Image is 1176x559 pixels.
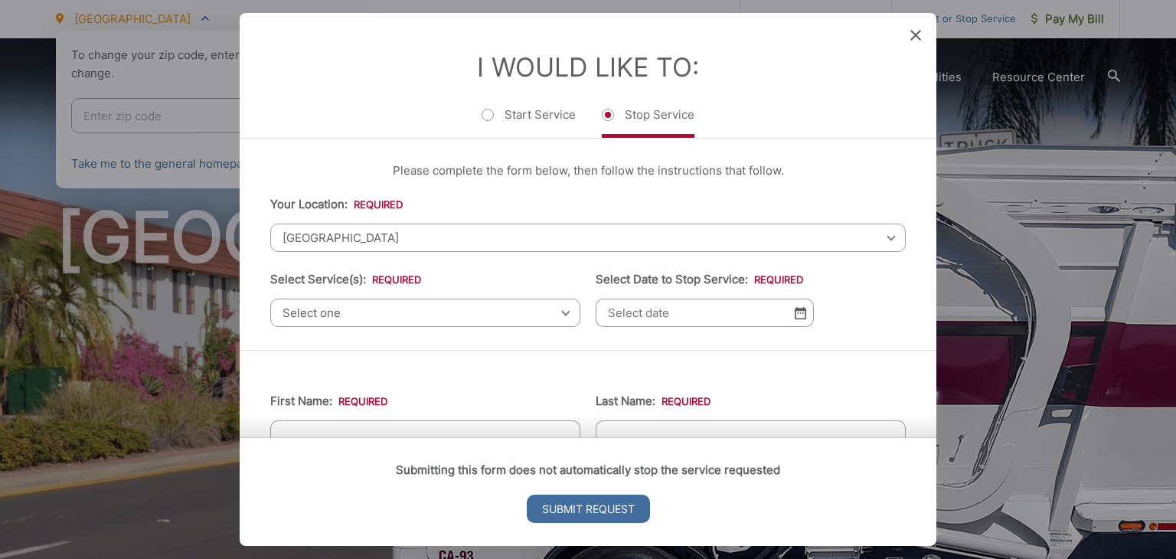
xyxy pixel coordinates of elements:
strong: Submitting this form does not automatically stop the service requested [396,463,780,477]
label: Stop Service [602,107,694,138]
span: Select one [270,299,580,327]
label: Start Service [482,107,576,138]
p: Please complete the form below, then follow the instructions that follow. [270,162,906,180]
label: I Would Like To: [477,51,699,83]
label: Select Date to Stop Service: [596,273,803,286]
input: Select date [596,299,814,327]
label: First Name: [270,394,387,408]
label: Last Name: [596,394,710,408]
label: Your Location: [270,198,403,211]
span: [GEOGRAPHIC_DATA] [270,224,906,252]
input: Submit Request [527,495,650,523]
label: Select Service(s): [270,273,421,286]
img: Select date [795,306,806,319]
